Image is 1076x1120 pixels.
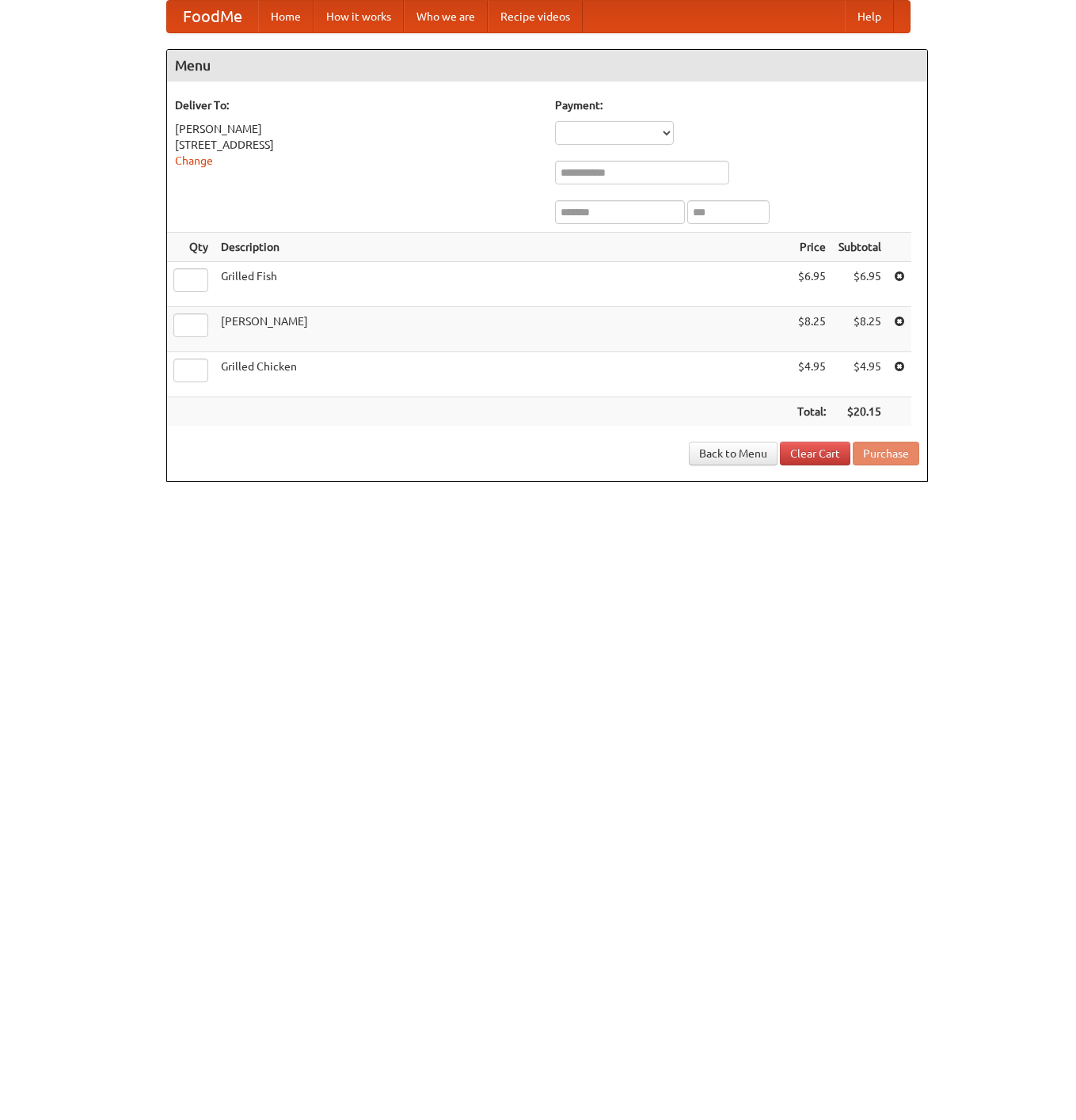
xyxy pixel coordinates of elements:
[167,50,927,82] h4: Menu
[175,154,213,167] a: Change
[791,352,832,397] td: $4.95
[555,97,919,113] h5: Payment:
[791,397,832,427] th: Total:
[175,97,539,113] h5: Deliver To:
[215,233,791,262] th: Description
[845,1,894,32] a: Help
[832,262,888,307] td: $6.95
[780,442,850,465] a: Clear Cart
[832,233,888,262] th: Subtotal
[314,1,404,32] a: How it works
[175,137,539,153] div: [STREET_ADDRESS]
[832,307,888,352] td: $8.25
[832,397,888,427] th: $20.15
[215,352,791,397] td: Grilled Chicken
[175,121,539,137] div: [PERSON_NAME]
[488,1,583,32] a: Recipe videos
[258,1,314,32] a: Home
[689,442,778,465] a: Back to Menu
[404,1,488,32] a: Who we are
[832,352,888,397] td: $4.95
[215,262,791,307] td: Grilled Fish
[167,1,258,32] a: FoodMe
[791,307,832,352] td: $8.25
[791,262,832,307] td: $6.95
[167,233,215,262] th: Qty
[791,233,832,262] th: Price
[853,442,919,465] button: Purchase
[215,307,791,352] td: [PERSON_NAME]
